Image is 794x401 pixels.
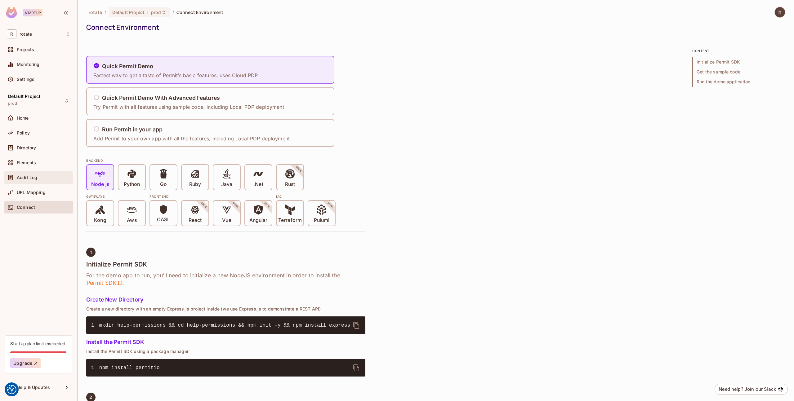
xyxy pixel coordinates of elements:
[249,217,268,223] p: Angular
[255,193,279,217] span: SOON
[223,193,248,217] span: SOON
[7,385,16,394] img: Revisit consent button
[86,272,365,287] h6: For the demo app to run, you’ll need to initialize a new NodeJS environment in order to install t...
[7,29,16,38] span: R
[90,250,92,255] span: 1
[149,194,272,199] div: Frontend
[160,181,167,187] p: Go
[99,323,350,328] span: mkdir help-permissions && cd help-permissions && npm init -y && npm install express
[17,160,36,165] span: Elements
[151,9,161,15] span: prod
[89,9,102,15] span: the active workspace
[17,47,34,52] span: Projects
[17,205,35,210] span: Connect
[86,339,365,345] h5: Install the Permit SDK
[692,57,785,67] span: Initialize Permit SDK
[20,32,32,37] span: Workspace: rotate
[692,77,785,87] span: Run the demo application
[93,72,258,79] p: Fastest way to get a taste of Permit’s basic features, uses Cloud PDP
[276,194,336,199] div: IAC
[86,279,122,287] span: Permit SDK
[127,217,136,223] p: Aws
[719,386,776,393] div: Need help? Join our Slack
[285,181,295,187] p: Rust
[17,145,36,150] span: Directory
[89,395,92,400] span: 2
[86,261,365,268] h4: Initialize Permit SDK
[102,95,220,101] h5: Quick Permit Demo With Advanced Features
[692,48,785,53] p: content
[91,181,109,187] p: Node js
[91,322,99,329] span: 1
[17,116,29,121] span: Home
[17,385,50,390] span: Help & Updates
[10,358,41,368] button: Upgrade
[6,7,17,18] img: SReyMgAAAABJRU5ErkJggg==
[86,23,782,32] div: Connect Environment
[222,217,231,223] p: Vue
[157,217,170,223] p: CASL
[102,63,154,69] h5: Quick Permit Demo
[17,175,37,180] span: Audit Log
[23,9,42,16] div: Startup
[7,385,16,394] button: Consent Preferences
[86,306,365,311] p: Create a new directory with an empty Express.js project inside (we use Express.js to demonstrate ...
[287,157,311,181] span: SOON
[102,126,163,133] h5: Run Permit in your app
[93,104,284,110] p: Try Permit with all features using sample code, including Local PDP deployment
[172,9,174,15] li: /
[17,130,30,135] span: Policy
[314,217,329,223] p: Pulumi
[124,181,140,187] p: Python
[349,360,364,375] button: delete
[318,193,342,217] span: SOON
[10,341,65,346] div: Startup plan limit exceeded
[91,364,99,372] span: 1
[17,62,40,67] span: Monitoring
[17,77,34,82] span: Settings
[17,190,46,195] span: URL Mapping
[253,181,263,187] p: .Net
[192,193,216,217] span: SOON
[93,135,290,142] p: Add Permit to your own app with all the features, including Local PDP deployment
[99,365,160,371] span: npm install permitio
[189,181,201,187] p: Ruby
[349,318,364,333] button: delete
[86,349,365,354] p: Install the Permit SDK using a package manager
[221,181,232,187] p: Java
[105,9,106,15] li: /
[189,217,202,223] p: React
[8,94,40,99] span: Default Project
[147,10,149,15] span: :
[278,217,302,223] p: Terraform
[8,101,17,106] span: prod
[86,158,365,163] div: BACKEND
[775,7,785,17] img: hans
[692,67,785,77] span: Get the sample code
[86,297,365,303] h5: Create New Directory
[94,217,106,223] p: Kong
[176,9,224,15] span: Connect Environment
[112,9,145,15] span: Default Project
[86,194,146,199] div: Gateways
